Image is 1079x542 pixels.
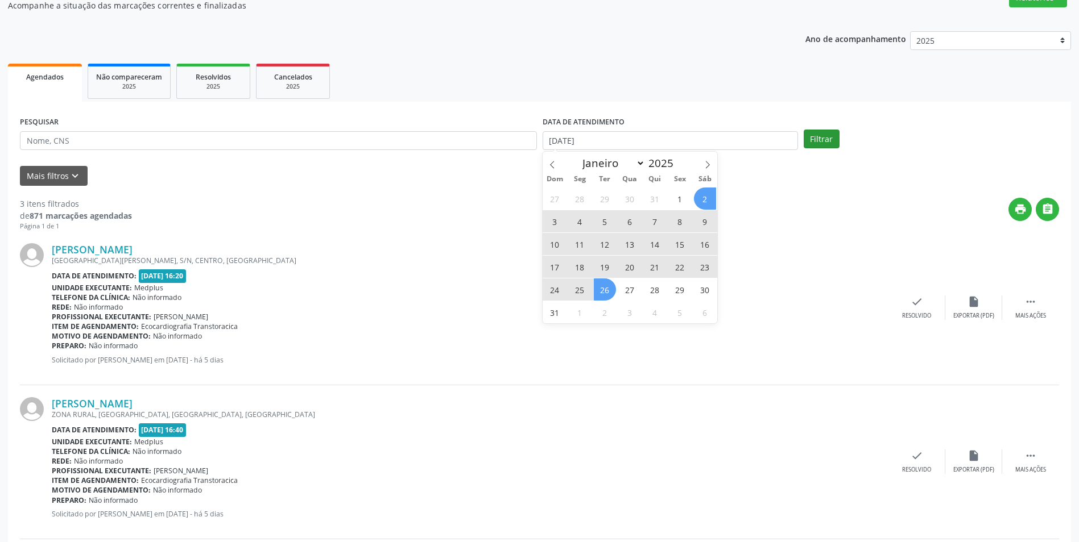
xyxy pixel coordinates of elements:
span: Setembro 2, 2025 [594,301,616,323]
strong: 871 marcações agendadas [30,210,132,221]
span: Agosto 10, 2025 [544,233,566,255]
span: Julho 29, 2025 [594,187,616,210]
span: Agosto 28, 2025 [644,278,666,301]
i:  [1024,449,1037,462]
span: Agosto 3, 2025 [544,210,566,232]
div: de [20,210,132,222]
button:  [1036,198,1059,221]
span: Agosto 25, 2025 [569,278,591,301]
span: Agosto 1, 2025 [669,187,691,210]
span: Julho 28, 2025 [569,187,591,210]
div: [GEOGRAPHIC_DATA][PERSON_NAME], S/N, CENTRO, [GEOGRAPHIC_DATA] [52,256,888,265]
p: Solicitado por [PERSON_NAME] em [DATE] - há 5 dias [52,509,888,519]
span: Agosto 9, 2025 [694,210,716,232]
span: Seg [567,176,592,183]
i: keyboard_arrow_down [69,170,81,182]
span: Sáb [692,176,717,183]
span: [PERSON_NAME] [154,312,208,322]
span: Dom [543,176,568,183]
span: Não informado [133,293,181,302]
span: Ecocardiografia Transtoracica [141,476,238,485]
b: Profissional executante: [52,466,151,476]
div: Exportar (PDF) [953,466,994,474]
span: Agosto 11, 2025 [569,233,591,255]
span: Qui [642,176,667,183]
span: [DATE] 16:20 [139,269,187,282]
div: 3 itens filtrados [20,198,132,210]
span: Agosto 18, 2025 [569,256,591,278]
b: Item de agendamento: [52,476,139,485]
span: Não informado [74,302,123,312]
input: Year [645,156,683,170]
span: Setembro 6, 2025 [694,301,716,323]
b: Telefone da clínica: [52,293,130,302]
input: Selecione um intervalo [543,131,798,151]
span: Setembro 1, 2025 [569,301,591,323]
b: Rede: [52,456,72,466]
span: Agosto 2, 2025 [694,187,716,210]
div: 2025 [96,82,162,91]
b: Profissional executante: [52,312,151,322]
button: Filtrar [804,130,840,149]
span: Agosto 8, 2025 [669,210,691,232]
span: Setembro 5, 2025 [669,301,691,323]
span: Agosto 20, 2025 [619,256,641,278]
span: Agosto 19, 2025 [594,256,616,278]
span: Não informado [74,456,123,466]
div: 2025 [185,82,242,91]
span: Agosto 13, 2025 [619,233,641,255]
p: Solicitado por [PERSON_NAME] em [DATE] - há 5 dias [52,355,888,365]
img: img [20,397,44,421]
div: Resolvido [902,312,931,320]
span: Agosto 6, 2025 [619,210,641,232]
b: Unidade executante: [52,283,132,293]
span: Agosto 14, 2025 [644,233,666,255]
span: Julho 31, 2025 [644,187,666,210]
b: Motivo de agendamento: [52,331,151,341]
span: Não informado [153,485,202,495]
b: Data de atendimento: [52,425,137,435]
span: Agosto 30, 2025 [694,278,716,301]
span: Qua [617,176,642,183]
b: Rede: [52,302,72,312]
span: Agosto 29, 2025 [669,278,691,301]
span: Cancelados [274,72,312,82]
span: Agosto 16, 2025 [694,233,716,255]
span: Não informado [89,341,138,351]
span: Resolvidos [196,72,231,82]
b: Data de atendimento: [52,271,137,281]
label: DATA DE ATENDIMENTO [543,114,625,131]
div: Resolvido [902,466,931,474]
span: Sex [667,176,692,183]
span: Agosto 15, 2025 [669,233,691,255]
button: print [1008,198,1032,221]
span: Agosto 12, 2025 [594,233,616,255]
div: 2025 [264,82,321,91]
b: Motivo de agendamento: [52,485,151,495]
b: Telefone da clínica: [52,447,130,456]
div: Mais ações [1015,312,1046,320]
span: Agosto 24, 2025 [544,278,566,301]
i:  [1024,295,1037,308]
input: Nome, CNS [20,131,537,151]
a: [PERSON_NAME] [52,243,133,256]
span: Ecocardiografia Transtoracica [141,322,238,331]
i: print [1014,203,1027,215]
b: Preparo: [52,495,86,505]
span: Setembro 4, 2025 [644,301,666,323]
i: insert_drive_file [968,295,980,308]
span: Agosto 21, 2025 [644,256,666,278]
select: Month [577,155,646,171]
a: [PERSON_NAME] [52,397,133,410]
span: Não informado [133,447,181,456]
span: Setembro 3, 2025 [619,301,641,323]
i: check [911,295,923,308]
span: Agosto 4, 2025 [569,210,591,232]
span: Agosto 23, 2025 [694,256,716,278]
span: [PERSON_NAME] [154,466,208,476]
span: Medplus [134,437,163,447]
span: Agosto 22, 2025 [669,256,691,278]
span: [DATE] 16:40 [139,423,187,436]
span: Ter [592,176,617,183]
i: insert_drive_file [968,449,980,462]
